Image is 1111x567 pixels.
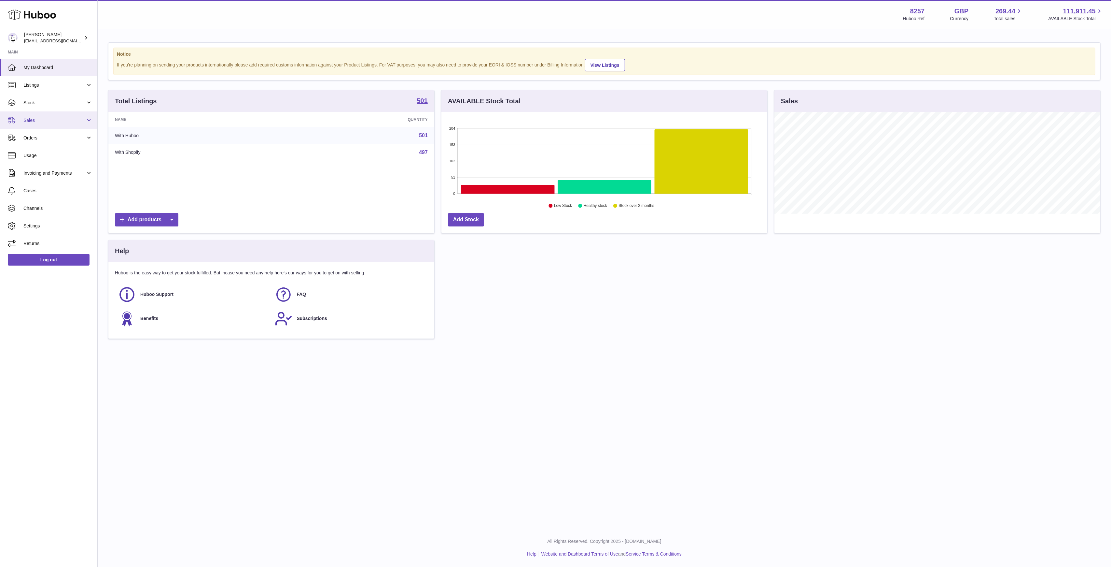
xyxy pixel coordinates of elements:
span: Channels [23,205,92,211]
span: AVAILABLE Stock Total [1048,16,1103,22]
a: 501 [417,97,428,105]
text: Healthy stock [584,204,607,208]
a: Help [527,551,536,557]
span: 269.44 [995,7,1015,16]
span: Sales [23,117,86,124]
span: Usage [23,153,92,159]
td: With Shopify [108,144,284,161]
h3: AVAILABLE Stock Total [448,97,521,106]
a: Subscriptions [275,310,425,327]
span: Invoicing and Payments [23,170,86,176]
text: 153 [449,143,455,147]
p: Huboo is the easy way to get your stock fulfilled. But incase you need any help here's our ways f... [115,270,428,276]
span: FAQ [297,291,306,298]
span: Huboo Support [140,291,174,298]
h3: Sales [781,97,798,106]
text: Stock over 2 months [619,204,654,208]
a: 111,911.45 AVAILABLE Stock Total [1048,7,1103,22]
a: Add Stock [448,213,484,226]
a: Website and Dashboard Terms of Use [541,551,618,557]
div: If you're planning on sending your products internationally please add required customs informati... [117,58,1092,71]
a: 501 [419,133,428,138]
span: Benefits [140,315,158,322]
a: 497 [419,150,428,155]
strong: GBP [954,7,968,16]
strong: 8257 [910,7,925,16]
span: My Dashboard [23,65,92,71]
a: Service Terms & Conditions [626,551,682,557]
a: View Listings [585,59,625,71]
strong: Notice [117,51,1092,57]
th: Quantity [284,112,434,127]
strong: 501 [417,97,428,104]
a: Benefits [118,310,268,327]
span: Returns [23,240,92,247]
h3: Help [115,247,129,255]
a: FAQ [275,286,425,303]
span: Cases [23,188,92,194]
a: 269.44 Total sales [994,7,1023,22]
span: Orders [23,135,86,141]
img: don@skinsgolf.com [8,33,18,43]
span: Stock [23,100,86,106]
div: Currency [950,16,969,22]
li: and [539,551,682,557]
span: Subscriptions [297,315,327,322]
div: [PERSON_NAME] [24,32,83,44]
text: 102 [449,159,455,163]
span: Settings [23,223,92,229]
span: [EMAIL_ADDRESS][DOMAIN_NAME] [24,38,96,43]
p: All Rights Reserved. Copyright 2025 - [DOMAIN_NAME] [103,538,1106,545]
text: Low Stock [554,204,572,208]
text: 204 [449,126,455,130]
h3: Total Listings [115,97,157,106]
span: Total sales [994,16,1023,22]
a: Huboo Support [118,286,268,303]
th: Name [108,112,284,127]
div: Huboo Ref [903,16,925,22]
a: Log out [8,254,90,266]
text: 51 [451,175,455,179]
span: 111,911.45 [1063,7,1096,16]
td: With Huboo [108,127,284,144]
a: Add products [115,213,178,226]
text: 0 [453,192,455,196]
span: Listings [23,82,86,88]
